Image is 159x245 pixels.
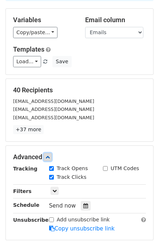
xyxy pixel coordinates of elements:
[85,16,146,24] h5: Email column
[13,16,74,24] h5: Variables
[13,56,41,67] a: Load...
[57,173,87,181] label: Track Clicks
[13,217,49,223] strong: Unsubscribe
[13,27,57,38] a: Copy/paste...
[13,99,94,104] small: [EMAIL_ADDRESS][DOMAIN_NAME]‏
[111,165,139,172] label: UTM Codes
[13,153,146,161] h5: Advanced
[13,166,37,172] strong: Tracking
[13,202,39,208] strong: Schedule
[13,107,94,112] small: [EMAIL_ADDRESS][DOMAIN_NAME]‏
[49,225,115,232] a: Copy unsubscribe link
[13,125,44,134] a: +37 more
[52,56,71,67] button: Save
[13,115,94,120] small: [EMAIL_ADDRESS][DOMAIN_NAME]‏
[49,202,76,209] span: Send now
[57,216,110,224] label: Add unsubscribe link
[13,45,44,53] a: Templates
[57,165,88,172] label: Track Opens
[13,188,32,194] strong: Filters
[123,210,159,245] iframe: Chat Widget
[13,86,146,94] h5: 40 Recipients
